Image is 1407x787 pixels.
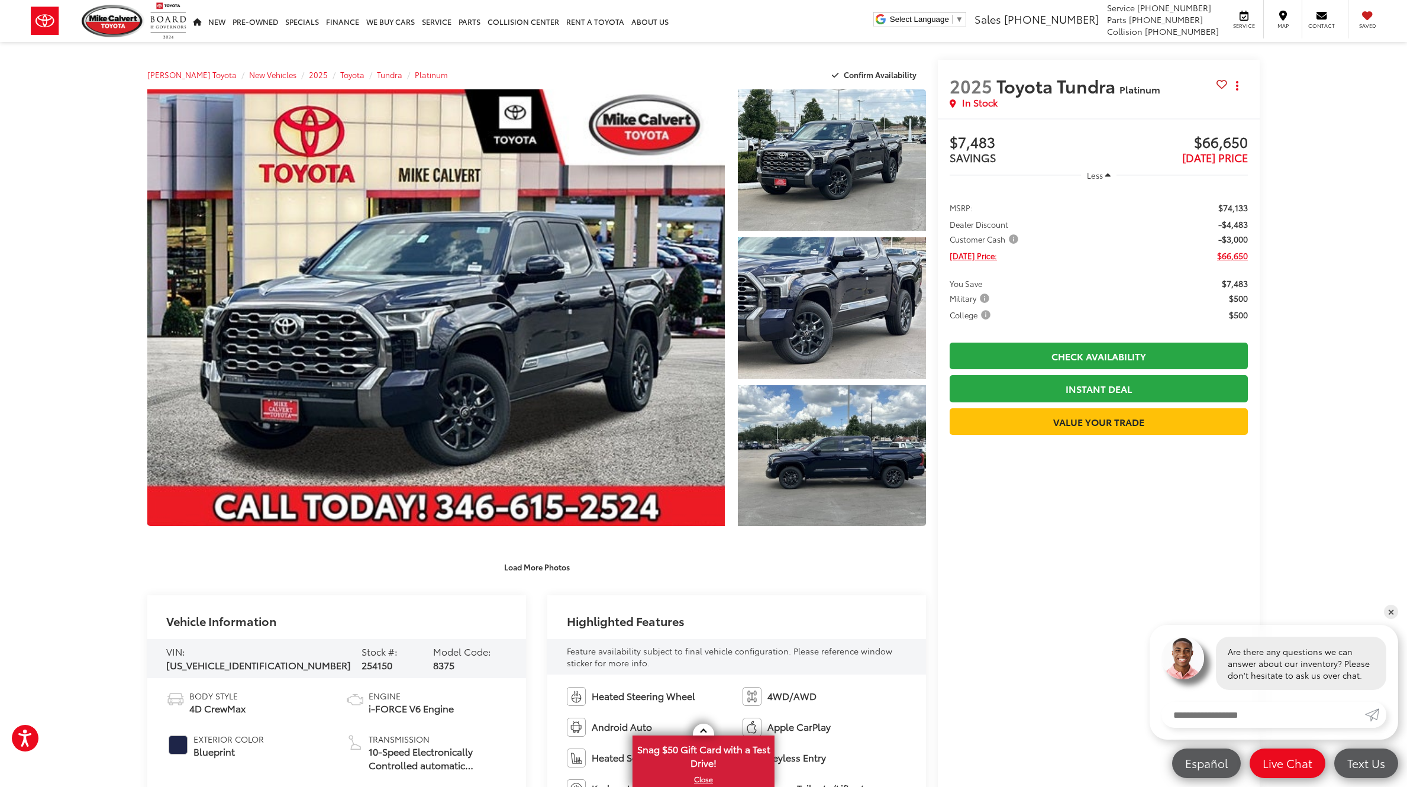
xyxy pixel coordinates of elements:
[377,69,402,80] a: Tundra
[369,745,507,772] span: 10-Speed Electronically Controlled automatic Transmission with intelligence (ECT-i) and sequentia...
[1218,202,1248,214] span: $74,133
[309,69,328,80] a: 2025
[767,689,817,703] span: 4WD/AWD
[1119,82,1160,96] span: Platinum
[147,89,725,526] a: Expand Photo 0
[950,134,1099,152] span: $7,483
[950,250,997,262] span: [DATE] Price:
[950,292,992,304] span: Military
[950,233,1022,245] button: Customer Cash
[844,69,917,80] span: Confirm Availability
[567,749,586,767] img: Heated Seats
[592,689,695,703] span: Heated Steering Wheel
[952,15,953,24] span: ​
[169,736,188,754] span: #1E2548
[1172,749,1241,778] a: Español
[592,751,651,765] span: Heated Seats
[1250,749,1325,778] a: Live Chat
[567,614,685,627] h2: Highlighted Features
[1218,233,1248,245] span: -$3,000
[1145,25,1219,37] span: [PHONE_NUMBER]
[1161,637,1204,679] img: Agent profile photo
[743,687,761,706] img: 4WD/AWD
[1229,309,1248,321] span: $500
[415,69,448,80] a: Platinum
[825,64,927,85] button: Confirm Availability
[82,5,144,37] img: Mike Calvert Toyota
[1227,75,1248,96] button: Actions
[1222,278,1248,289] span: $7,483
[1231,22,1257,30] span: Service
[890,15,963,24] a: Select Language​
[362,658,392,672] span: 254150
[166,658,351,672] span: [US_VEHICLE_IDENTIFICATION_NUMBER]
[738,237,926,379] a: Expand Photo 2
[1004,11,1099,27] span: [PHONE_NUMBER]
[193,733,264,745] span: Exterior Color
[743,718,761,737] img: Apple CarPlay
[362,644,398,658] span: Stock #:
[1107,2,1135,14] span: Service
[735,236,928,380] img: 2025 Toyota Tundra Platinum
[890,15,949,24] span: Select Language
[735,383,928,528] img: 2025 Toyota Tundra Platinum
[1354,22,1380,30] span: Saved
[496,556,578,577] button: Load More Photos
[369,733,507,745] span: Transmission
[738,89,926,231] a: Expand Photo 1
[1129,14,1203,25] span: [PHONE_NUMBER]
[1257,756,1318,770] span: Live Chat
[996,73,1119,98] span: Toyota Tundra
[738,385,926,527] a: Expand Photo 3
[1308,22,1335,30] span: Contact
[950,278,982,289] span: You Save
[1161,702,1365,728] input: Enter your message
[189,702,246,715] span: 4D CrewMax
[767,720,831,734] span: Apple CarPlay
[1218,218,1248,230] span: -$4,483
[1341,756,1391,770] span: Text Us
[567,645,892,669] span: Feature availability subject to final vehicle configuration. Please reference window sticker for ...
[147,69,237,80] a: [PERSON_NAME] Toyota
[1107,25,1143,37] span: Collision
[974,11,1001,27] span: Sales
[1087,170,1103,180] span: Less
[433,644,491,658] span: Model Code:
[1365,702,1386,728] a: Submit
[189,690,246,702] span: Body Style
[1179,756,1234,770] span: Español
[340,69,364,80] a: Toyota
[962,96,998,109] span: In Stock
[1229,292,1248,304] span: $500
[950,375,1248,402] a: Instant Deal
[767,751,826,765] span: Keyless Entry
[567,687,586,706] img: Heated Steering Wheel
[950,309,993,321] span: College
[950,408,1248,435] a: Value Your Trade
[369,702,454,715] span: i-FORCE V6 Engine
[1216,637,1386,690] div: Are there any questions we can answer about our inventory? Please don't hesitate to ask us over c...
[1099,134,1248,152] span: $66,650
[950,202,973,214] span: MSRP:
[950,218,1008,230] span: Dealer Discount
[735,88,928,232] img: 2025 Toyota Tundra Platinum
[592,720,652,734] span: Android Auto
[950,292,993,304] button: Military
[1107,14,1127,25] span: Parts
[950,233,1021,245] span: Customer Cash
[950,309,995,321] button: College
[950,73,992,98] span: 2025
[369,690,454,702] span: Engine
[249,69,296,80] a: New Vehicles
[950,343,1248,369] a: Check Availability
[950,150,996,165] span: SAVINGS
[1182,150,1248,165] span: [DATE] PRICE
[193,745,264,759] span: Blueprint
[1137,2,1211,14] span: [PHONE_NUMBER]
[141,87,730,528] img: 2025 Toyota Tundra Platinum
[1334,749,1398,778] a: Text Us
